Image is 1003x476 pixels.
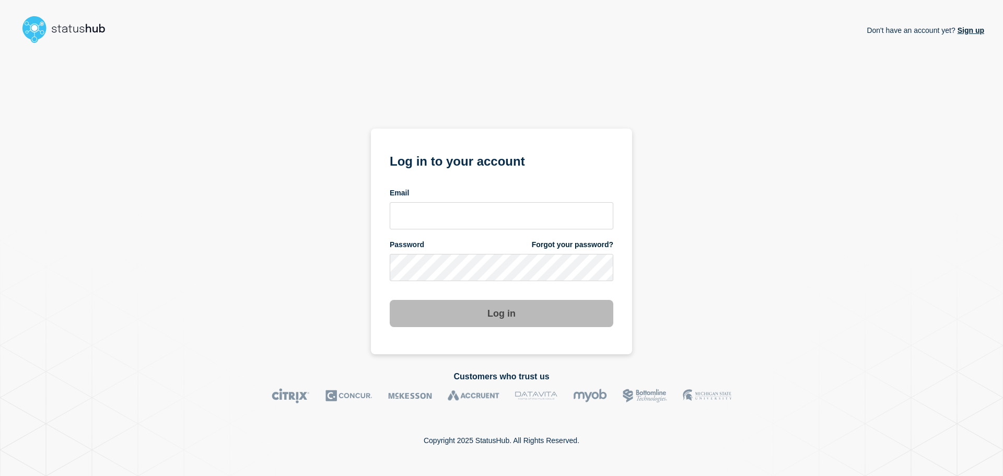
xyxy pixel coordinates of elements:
[424,436,579,445] p: Copyright 2025 StatusHub. All Rights Reserved.
[390,202,613,229] input: email input
[19,372,984,381] h2: Customers who trust us
[867,18,984,43] p: Don't have an account yet?
[325,388,372,403] img: Concur logo
[19,13,118,46] img: StatusHub logo
[532,240,613,250] a: Forgot your password?
[448,388,499,403] img: Accruent logo
[390,300,613,327] button: Log in
[390,254,613,281] input: password input
[683,388,731,403] img: MSU logo
[390,240,424,250] span: Password
[573,388,607,403] img: myob logo
[390,150,613,170] h1: Log in to your account
[623,388,667,403] img: Bottomline logo
[388,388,432,403] img: McKesson logo
[272,388,310,403] img: Citrix logo
[955,26,984,34] a: Sign up
[515,388,557,403] img: DataVita logo
[390,188,409,198] span: Email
